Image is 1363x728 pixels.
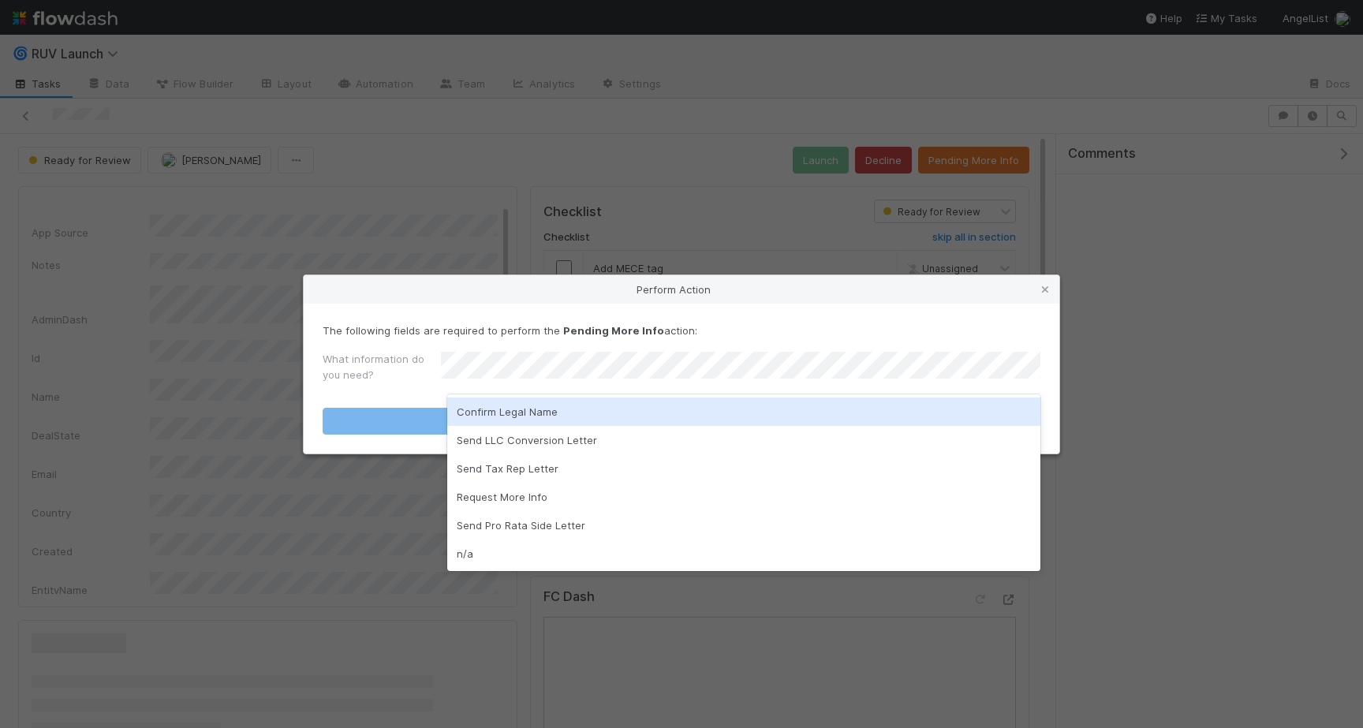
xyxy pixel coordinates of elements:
div: Confirm Legal Name [447,398,1040,426]
label: What information do you need? [323,351,441,383]
div: Send Pro Rata Side Letter [447,511,1040,539]
div: Send Tax Rep Letter [447,454,1040,483]
div: Perform Action [304,275,1059,304]
div: Request More Info [447,483,1040,511]
button: Pending More Info [323,408,1040,435]
p: The following fields are required to perform the action: [323,323,1040,338]
div: Send LLC Conversion Letter [447,426,1040,454]
div: n/a [447,539,1040,568]
strong: Pending More Info [563,324,664,337]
